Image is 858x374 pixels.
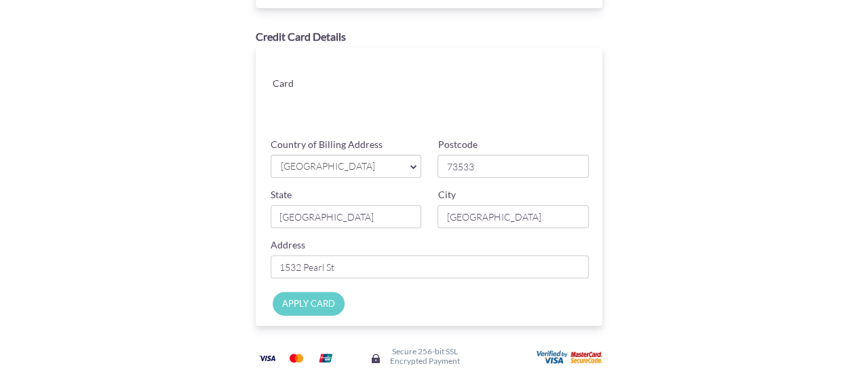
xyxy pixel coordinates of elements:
[312,350,339,367] img: Union Pay
[262,75,347,95] div: Card
[357,61,590,86] iframe: Secure card number input frame
[273,292,345,316] input: APPLY CARD
[475,91,590,115] iframe: Secure card security code input frame
[271,238,305,252] label: Address
[256,29,603,45] div: Credit Card Details
[357,91,473,115] iframe: Secure card expiration date input frame
[283,350,310,367] img: Mastercard
[370,353,381,364] img: Secure lock
[271,155,422,178] a: [GEOGRAPHIC_DATA]
[271,188,292,202] label: State
[437,188,455,202] label: City
[390,347,460,364] h6: Secure 256-bit SSL Encrypted Payment
[537,350,604,365] img: User card
[437,138,477,151] label: Postcode
[279,160,399,174] span: [GEOGRAPHIC_DATA]
[271,138,383,151] label: Country of Billing Address
[254,350,281,367] img: Visa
